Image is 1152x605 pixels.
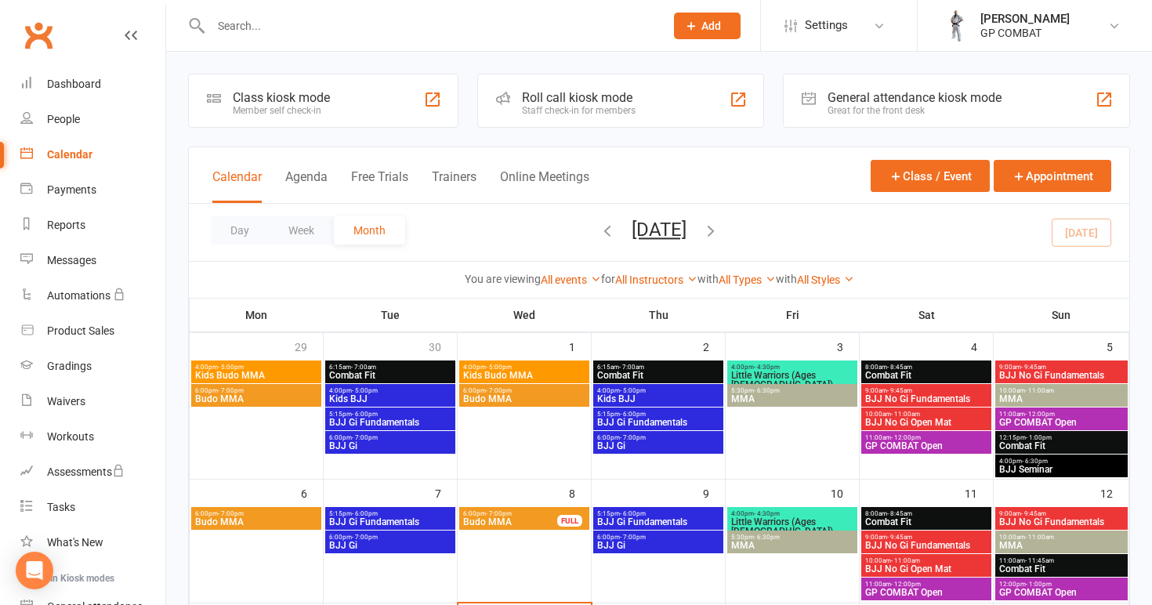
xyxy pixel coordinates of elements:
[887,387,912,394] span: - 9:45am
[47,113,80,125] div: People
[295,333,323,359] div: 29
[828,90,1002,105] div: General attendance kiosk mode
[596,387,720,394] span: 4:00pm
[730,541,854,550] span: MMA
[887,534,912,541] span: - 9:45am
[334,216,405,245] button: Month
[462,517,558,527] span: Budo MMA
[701,20,721,32] span: Add
[1100,480,1128,505] div: 12
[328,394,452,404] span: Kids BJJ
[601,273,615,285] strong: for
[20,419,165,455] a: Workouts
[980,12,1070,26] div: [PERSON_NAME]
[47,430,94,443] div: Workouts
[1022,458,1048,465] span: - 6:30pm
[328,534,452,541] span: 6:00pm
[620,510,646,517] span: - 6:00pm
[522,90,636,105] div: Roll call kiosk mode
[864,418,988,427] span: BJJ No Gi Open Mat
[218,364,244,371] span: - 5:00pm
[328,364,452,371] span: 6:15am
[864,434,988,441] span: 11:00am
[620,387,646,394] span: - 5:00pm
[620,534,646,541] span: - 7:00pm
[998,581,1125,588] span: 12:00pm
[1025,387,1054,394] span: - 11:00am
[20,278,165,313] a: Automations
[776,273,797,285] strong: with
[20,208,165,243] a: Reports
[998,434,1125,441] span: 12:15pm
[697,273,719,285] strong: with
[352,434,378,441] span: - 7:00pm
[1025,534,1054,541] span: - 11:00am
[47,289,110,302] div: Automations
[20,349,165,384] a: Gradings
[47,148,92,161] div: Calendar
[47,360,92,372] div: Gradings
[887,510,912,517] span: - 8:45am
[47,254,96,266] div: Messages
[998,371,1125,380] span: BJJ No Gi Fundamentals
[891,581,921,588] span: - 12:00pm
[998,534,1125,541] span: 10:00am
[864,394,988,404] span: BJJ No Gi Fundamentals
[596,364,720,371] span: 6:15am
[864,364,988,371] span: 8:00am
[754,387,780,394] span: - 6:30pm
[754,510,780,517] span: - 4:30pm
[432,169,476,203] button: Trainers
[190,299,324,331] th: Mon
[462,364,586,371] span: 4:00pm
[328,517,452,527] span: BJJ Gi Fundamentals
[864,517,988,527] span: Combat Fit
[20,67,165,102] a: Dashboard
[328,441,452,451] span: BJJ Gi
[620,434,646,441] span: - 7:00pm
[20,137,165,172] a: Calendar
[218,387,244,394] span: - 7:00pm
[998,564,1125,574] span: Combat Fit
[435,480,457,505] div: 7
[828,105,1002,116] div: Great for the front desk
[352,411,378,418] span: - 6:00pm
[864,588,988,597] span: GP COMBAT Open
[998,411,1125,418] span: 11:00am
[19,16,58,55] a: Clubworx
[596,534,720,541] span: 6:00pm
[16,552,53,589] div: Open Intercom Messenger
[47,183,96,196] div: Payments
[194,517,318,527] span: Budo MMA
[596,517,720,527] span: BJJ Gi Fundamentals
[569,480,591,505] div: 8
[351,169,408,203] button: Free Trials
[194,364,318,371] span: 4:00pm
[719,274,776,286] a: All Types
[998,394,1125,404] span: MMA
[941,10,973,42] img: thumb_image1750126119.png
[864,557,988,564] span: 10:00am
[596,371,720,380] span: Combat Fit
[212,169,262,203] button: Calendar
[20,313,165,349] a: Product Sales
[47,466,125,478] div: Assessments
[20,455,165,490] a: Assessments
[615,274,697,286] a: All Instructors
[20,102,165,137] a: People
[596,418,720,427] span: BJJ Gi Fundamentals
[864,541,988,550] span: BJJ No Gi Fundamentals
[429,333,457,359] div: 30
[47,324,114,337] div: Product Sales
[20,525,165,560] a: What's New
[754,534,780,541] span: - 6:30pm
[998,541,1125,550] span: MMA
[726,299,860,331] th: Fri
[194,387,318,394] span: 6:00pm
[328,371,452,380] span: Combat Fit
[998,458,1125,465] span: 4:00pm
[891,411,920,418] span: - 11:00am
[47,78,101,90] div: Dashboard
[269,216,334,245] button: Week
[328,418,452,427] span: BJJ Gi Fundamentals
